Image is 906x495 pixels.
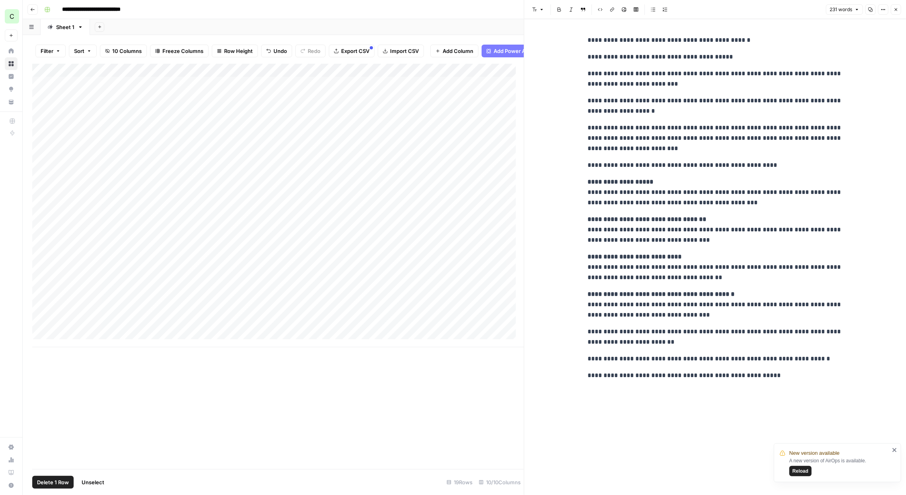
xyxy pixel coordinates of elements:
[5,6,18,26] button: Workspace: Chris's Workspace
[789,449,840,457] span: New version available
[443,476,476,489] div: 19 Rows
[37,478,69,486] span: Delete 1 Row
[5,57,18,70] a: Browse
[793,468,808,475] span: Reload
[82,478,104,486] span: Unselect
[308,47,320,55] span: Redo
[112,47,142,55] span: 10 Columns
[892,447,898,453] button: close
[476,476,524,489] div: 10/10 Columns
[295,45,326,57] button: Redo
[494,47,537,55] span: Add Power Agent
[224,47,253,55] span: Row Height
[77,476,109,489] button: Unselect
[430,45,478,57] button: Add Column
[212,45,258,57] button: Row Height
[162,47,203,55] span: Freeze Columns
[390,47,419,55] span: Import CSV
[273,47,287,55] span: Undo
[41,19,90,35] a: Sheet 1
[482,45,542,57] button: Add Power Agent
[56,23,74,31] div: Sheet 1
[5,441,18,454] a: Settings
[378,45,424,57] button: Import CSV
[443,47,473,55] span: Add Column
[826,4,863,15] button: 231 words
[69,45,97,57] button: Sort
[789,457,890,476] div: A new version of AirOps is available.
[830,6,852,13] span: 231 words
[35,45,66,57] button: Filter
[789,466,812,476] button: Reload
[5,70,18,83] a: Insights
[41,47,53,55] span: Filter
[10,12,14,21] span: C
[5,83,18,96] a: Opportunities
[32,476,74,489] button: Delete 1 Row
[5,466,18,479] a: Learning Hub
[261,45,292,57] button: Undo
[329,45,375,57] button: Export CSV
[74,47,84,55] span: Sort
[341,47,369,55] span: Export CSV
[5,479,18,492] button: Help + Support
[150,45,209,57] button: Freeze Columns
[5,45,18,57] a: Home
[5,96,18,108] a: Your Data
[5,454,18,466] a: Usage
[100,45,147,57] button: 10 Columns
